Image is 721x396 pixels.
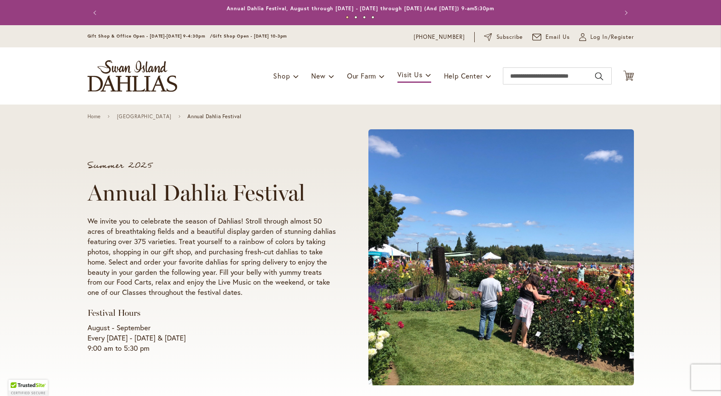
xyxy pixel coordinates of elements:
[88,114,101,119] a: Home
[347,71,376,80] span: Our Farm
[617,4,634,21] button: Next
[311,71,325,80] span: New
[88,60,177,92] a: store logo
[88,33,213,39] span: Gift Shop & Office Open - [DATE]-[DATE] 9-4:30pm /
[227,5,494,12] a: Annual Dahlia Festival, August through [DATE] - [DATE] through [DATE] (And [DATE]) 9-am5:30pm
[88,323,336,353] p: August - September Every [DATE] - [DATE] & [DATE] 9:00 am to 5:30 pm
[363,16,366,19] button: 3 of 4
[590,33,634,41] span: Log In/Register
[444,71,483,80] span: Help Center
[213,33,287,39] span: Gift Shop Open - [DATE] 10-3pm
[354,16,357,19] button: 2 of 4
[579,33,634,41] a: Log In/Register
[117,114,172,119] a: [GEOGRAPHIC_DATA]
[187,114,241,119] span: Annual Dahlia Festival
[484,33,523,41] a: Subscribe
[346,16,349,19] button: 1 of 4
[496,33,523,41] span: Subscribe
[88,4,105,21] button: Previous
[532,33,570,41] a: Email Us
[88,180,336,206] h1: Annual Dahlia Festival
[546,33,570,41] span: Email Us
[273,71,290,80] span: Shop
[414,33,465,41] a: [PHONE_NUMBER]
[88,161,336,170] p: Summer 2025
[397,70,422,79] span: Visit Us
[88,216,336,298] p: We invite you to celebrate the season of Dahlias! Stroll through almost 50 acres of breathtaking ...
[371,16,374,19] button: 4 of 4
[88,308,336,318] h3: Festival Hours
